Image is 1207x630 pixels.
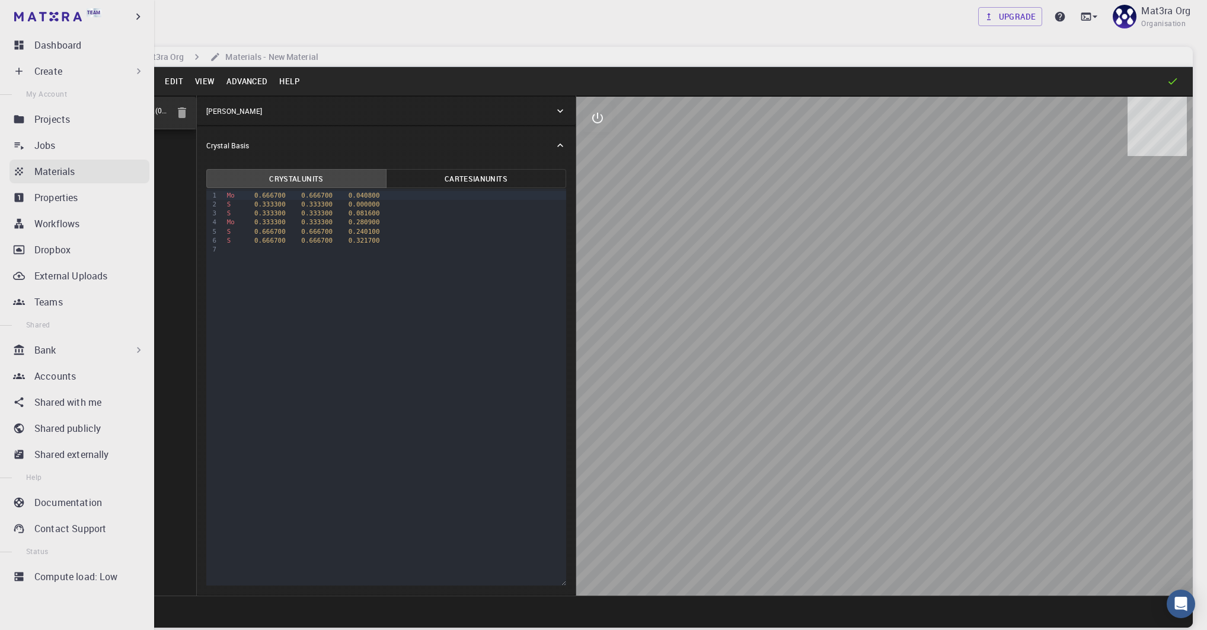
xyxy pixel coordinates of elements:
p: Mat3ra Org [1141,4,1190,18]
button: CartesianUnits [386,169,566,188]
span: 0.280900 [349,218,380,226]
p: Crystal Basis [206,140,249,151]
span: 0.333300 [254,218,286,226]
p: Dashboard [34,38,81,52]
a: Workflows [9,212,149,236]
p: Properties [34,190,78,205]
a: External Uploads [9,264,149,288]
a: Shared publicly [9,416,149,440]
span: 0.081600 [349,209,380,217]
div: Create [9,59,149,83]
a: Projects [9,107,149,131]
a: Compute load: Low [9,565,149,588]
button: Edit [159,72,189,91]
a: Jobs [9,133,149,157]
p: Bank [34,343,56,357]
p: Compute load: Low [34,569,118,584]
a: Shared externally [9,443,149,466]
span: 0.321700 [349,237,380,244]
span: 0.333300 [301,209,333,217]
div: 1 [206,191,218,200]
p: Teams [34,295,63,309]
h6: Mat3ra Org [136,50,184,63]
div: 7 [206,245,218,254]
div: Bank [9,338,149,362]
div: [PERSON_NAME] [197,97,576,125]
p: Projects [34,112,70,126]
p: Documentation [34,495,102,510]
a: Contact Support [9,517,149,540]
span: Status [26,546,48,556]
span: 0.333300 [254,209,286,217]
p: Accounts [34,369,76,383]
span: S [227,237,231,244]
button: CrystalUnits [206,169,387,188]
a: Documentation [9,491,149,514]
span: 0.040800 [349,192,380,199]
div: Crystal Basis [197,126,576,164]
span: 0.333300 [254,201,286,208]
p: Create [34,64,62,78]
img: Mat3ra Org [1113,5,1136,28]
span: S [227,209,231,217]
span: 0.666700 [301,192,333,199]
p: Contact Support [34,521,106,536]
span: 0.666700 [301,237,333,244]
span: 0.000000 [349,201,380,208]
span: Shared [26,320,50,329]
p: Jobs [34,138,56,152]
span: 0.666700 [301,228,333,236]
a: Materials [9,160,149,183]
span: 0.240100 [349,228,380,236]
a: Dropbox [9,238,149,262]
button: Advanced [221,72,273,91]
span: 0.666700 [254,237,286,244]
p: Materials [34,164,75,179]
span: 0.666700 [254,192,286,199]
span: Organisation [1141,18,1186,30]
a: Accounts [9,364,149,388]
img: logo [14,12,82,21]
span: Help [26,472,42,482]
button: Upgrade [978,7,1043,26]
p: Dropbox [34,243,71,257]
p: Workflows [34,217,79,231]
div: Open Intercom Messenger [1167,590,1195,618]
button: Help [273,72,305,91]
span: Support [25,8,68,19]
div: 2 [206,200,218,209]
span: 0.333300 [301,218,333,226]
span: S [227,201,231,208]
a: Dashboard [9,33,149,57]
p: Shared publicly [34,421,101,435]
div: 4 [206,218,218,227]
span: S [227,228,231,236]
nav: breadcrumb [59,50,321,63]
div: 6 [206,236,218,245]
span: Mo [227,192,235,199]
a: Teams [9,290,149,314]
p: Shared externally [34,447,109,462]
h6: Materials - New Material [221,50,318,63]
p: Shared with me [34,395,101,409]
div: 5 [206,227,218,236]
button: View [189,72,221,91]
a: Shared with me [9,390,149,414]
span: 0.333300 [301,201,333,208]
a: Properties [9,186,149,209]
span: 0.666700 [254,228,286,236]
div: 3 [206,209,218,218]
span: My Account [26,89,67,98]
span: Mo [227,218,235,226]
p: [PERSON_NAME] [206,106,262,116]
p: External Uploads [34,269,107,283]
